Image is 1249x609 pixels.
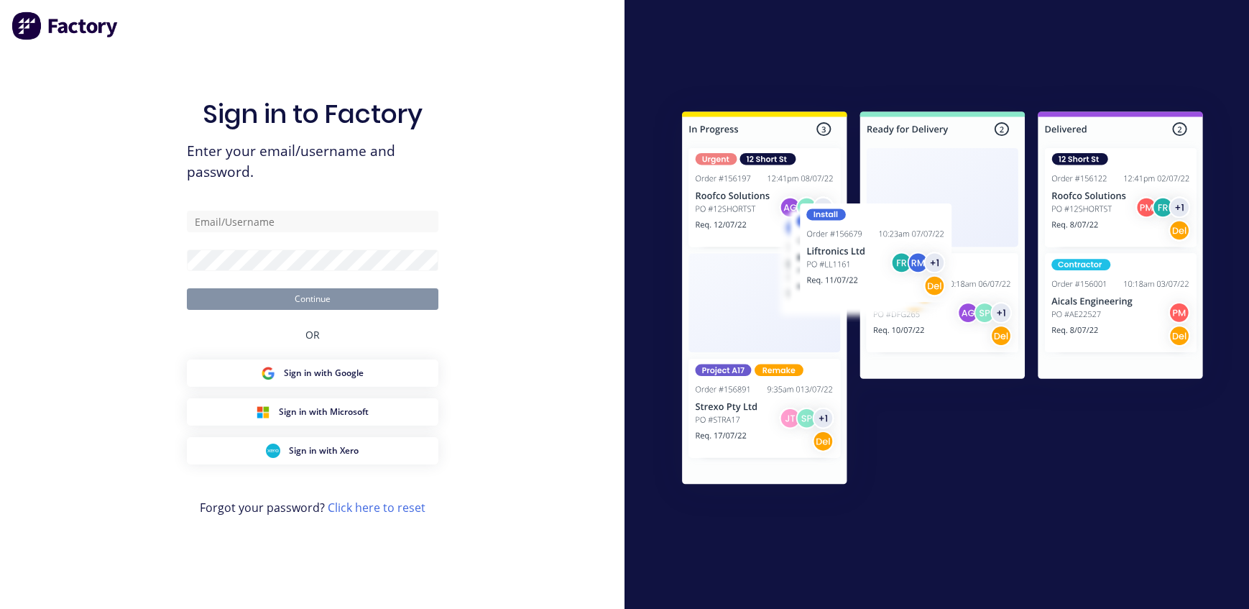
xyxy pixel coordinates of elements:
[203,99,423,129] h1: Sign in to Factory
[187,398,438,426] button: Microsoft Sign inSign in with Microsoft
[187,437,438,464] button: Xero Sign inSign in with Xero
[328,500,425,516] a: Click here to reset
[256,405,270,419] img: Microsoft Sign in
[187,141,438,183] span: Enter your email/username and password.
[305,310,320,360] div: OR
[187,211,438,232] input: Email/Username
[11,12,119,40] img: Factory
[266,444,280,458] img: Xero Sign in
[187,288,438,310] button: Continue
[650,83,1235,518] img: Sign in
[261,366,275,380] img: Google Sign in
[279,406,369,418] span: Sign in with Microsoft
[289,444,359,457] span: Sign in with Xero
[187,360,438,387] button: Google Sign inSign in with Google
[284,367,364,380] span: Sign in with Google
[200,499,425,516] span: Forgot your password?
